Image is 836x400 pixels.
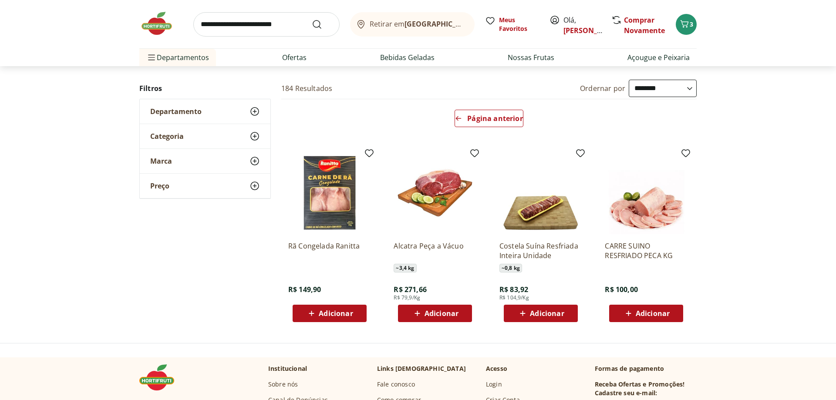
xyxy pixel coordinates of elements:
[146,47,209,68] span: Departamentos
[377,380,415,389] a: Fale conosco
[288,151,371,234] img: Rã Congelada Ranitta
[293,305,367,322] button: Adicionar
[139,364,183,390] img: Hortifruti
[609,305,683,322] button: Adicionar
[605,151,688,234] img: CARRE SUINO RESFRIADO PECA KG
[486,380,502,389] a: Login
[288,285,321,294] span: R$ 149,90
[394,285,426,294] span: R$ 271,66
[627,52,690,63] a: Açougue e Peixaria
[150,107,202,116] span: Departamento
[563,26,620,35] a: [PERSON_NAME]
[140,124,270,148] button: Categoria
[455,110,523,131] a: Página anterior
[605,285,637,294] span: R$ 100,00
[319,310,353,317] span: Adicionar
[146,47,157,68] button: Menu
[398,305,472,322] button: Adicionar
[394,241,476,260] a: Alcatra Peça a Vácuo
[499,241,582,260] a: Costela Suína Resfriada Inteira Unidade
[425,310,458,317] span: Adicionar
[499,285,528,294] span: R$ 83,92
[580,84,625,93] label: Ordernar por
[268,380,298,389] a: Sobre nós
[676,14,697,35] button: Carrinho
[370,20,466,28] span: Retirar em
[282,52,307,63] a: Ofertas
[150,132,184,141] span: Categoria
[486,364,507,373] p: Acesso
[268,364,307,373] p: Institucional
[504,305,578,322] button: Adicionar
[624,15,665,35] a: Comprar Novamente
[140,174,270,198] button: Preço
[690,20,693,28] span: 3
[193,12,340,37] input: search
[350,12,475,37] button: Retirar em[GEOGRAPHIC_DATA]/[GEOGRAPHIC_DATA]
[636,310,670,317] span: Adicionar
[595,380,684,389] h3: Receba Ofertas e Promoções!
[508,52,554,63] a: Nossas Frutas
[605,241,688,260] a: CARRE SUINO RESFRIADO PECA KG
[499,294,529,301] span: R$ 104,9/Kg
[312,19,333,30] button: Submit Search
[288,241,371,260] a: Rã Congelada Ranitta
[405,19,551,29] b: [GEOGRAPHIC_DATA]/[GEOGRAPHIC_DATA]
[485,16,539,33] a: Meus Favoritos
[140,99,270,124] button: Departamento
[499,151,582,234] img: Costela Suína Resfriada Inteira Unidade
[530,310,564,317] span: Adicionar
[139,80,271,97] h2: Filtros
[150,157,172,165] span: Marca
[595,389,657,397] h3: Cadastre seu e-mail:
[394,151,476,234] img: Alcatra Peça a Vácuo
[499,16,539,33] span: Meus Favoritos
[595,364,697,373] p: Formas de pagamento
[140,149,270,173] button: Marca
[377,364,466,373] p: Links [DEMOGRAPHIC_DATA]
[150,182,169,190] span: Preço
[380,52,435,63] a: Bebidas Geladas
[467,115,522,122] span: Página anterior
[281,84,332,93] h2: 184 Resultados
[563,15,602,36] span: Olá,
[394,294,420,301] span: R$ 79,9/Kg
[139,10,183,37] img: Hortifruti
[394,264,416,272] span: ~ 3,4 kg
[499,264,522,272] span: ~ 0,8 kg
[455,115,462,122] svg: Arrow Left icon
